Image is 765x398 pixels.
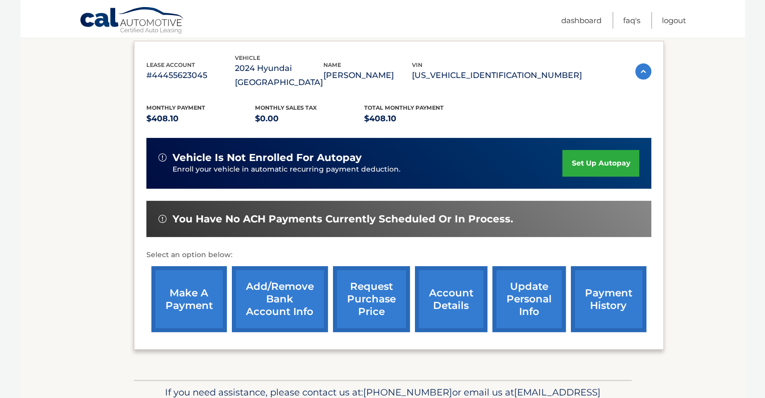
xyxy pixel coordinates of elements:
[79,7,185,36] a: Cal Automotive
[235,54,260,61] span: vehicle
[412,61,422,68] span: vin
[571,266,646,332] a: payment history
[173,213,513,225] span: You have no ACH payments currently scheduled or in process.
[146,104,205,111] span: Monthly Payment
[173,151,362,164] span: vehicle is not enrolled for autopay
[623,12,640,29] a: FAQ's
[364,112,473,126] p: $408.10
[255,104,317,111] span: Monthly sales Tax
[323,68,412,83] p: [PERSON_NAME]
[562,150,639,177] a: set up autopay
[662,12,686,29] a: Logout
[158,153,166,162] img: alert-white.svg
[635,63,651,79] img: accordion-active.svg
[364,104,444,111] span: Total Monthly Payment
[323,61,341,68] span: name
[255,112,364,126] p: $0.00
[173,164,563,175] p: Enroll your vehicle in automatic recurring payment deduction.
[146,61,195,68] span: lease account
[333,266,410,332] a: request purchase price
[363,386,452,398] span: [PHONE_NUMBER]
[561,12,602,29] a: Dashboard
[151,266,227,332] a: make a payment
[146,249,651,261] p: Select an option below:
[158,215,166,223] img: alert-white.svg
[412,68,582,83] p: [US_VEHICLE_IDENTIFICATION_NUMBER]
[146,112,256,126] p: $408.10
[146,68,235,83] p: #44455623045
[232,266,328,332] a: Add/Remove bank account info
[415,266,487,332] a: account details
[235,61,323,90] p: 2024 Hyundai [GEOGRAPHIC_DATA]
[492,266,566,332] a: update personal info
